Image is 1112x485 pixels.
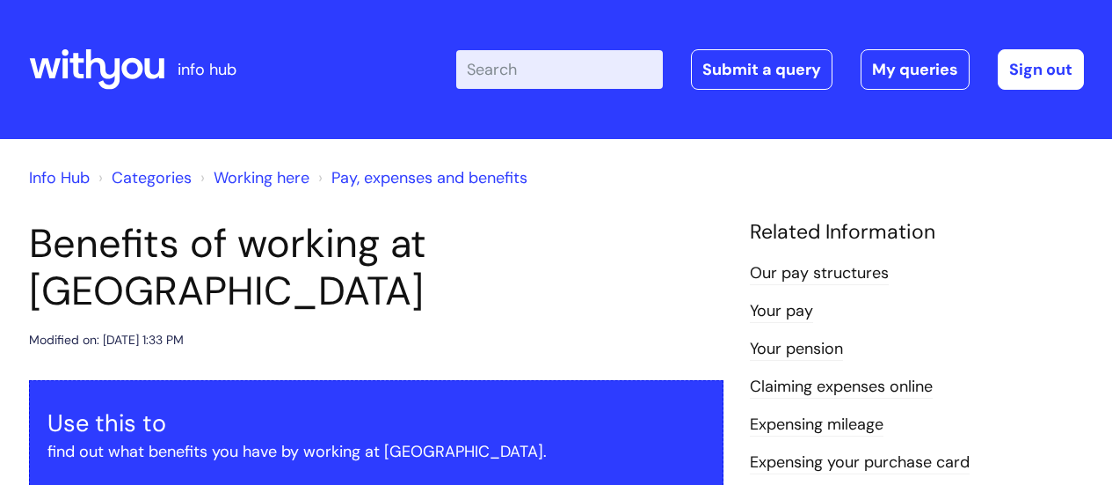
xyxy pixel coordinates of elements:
div: | - [456,49,1084,90]
a: Working here [214,167,309,188]
p: find out what benefits you have by working at [GEOGRAPHIC_DATA]. [47,437,705,466]
a: Pay, expenses and benefits [331,167,527,188]
h4: Related Information [750,220,1084,245]
div: Modified on: [DATE] 1:33 PM [29,329,184,351]
li: Solution home [94,164,192,192]
li: Working here [196,164,309,192]
a: Claiming expenses online [750,376,933,399]
li: Pay, expenses and benefits [314,164,527,192]
a: Categories [112,167,192,188]
a: Your pay [750,300,813,323]
h3: Use this to [47,409,705,437]
a: My queries [861,49,970,90]
a: Info Hub [29,167,90,188]
input: Search [456,50,663,89]
a: Your pension [750,338,843,361]
a: Our pay structures [750,262,889,285]
h1: Benefits of working at [GEOGRAPHIC_DATA] [29,220,723,315]
a: Expensing mileage [750,414,883,437]
a: Submit a query [691,49,832,90]
p: info hub [178,55,236,84]
a: Expensing your purchase card [750,452,970,474]
a: Sign out [998,49,1084,90]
